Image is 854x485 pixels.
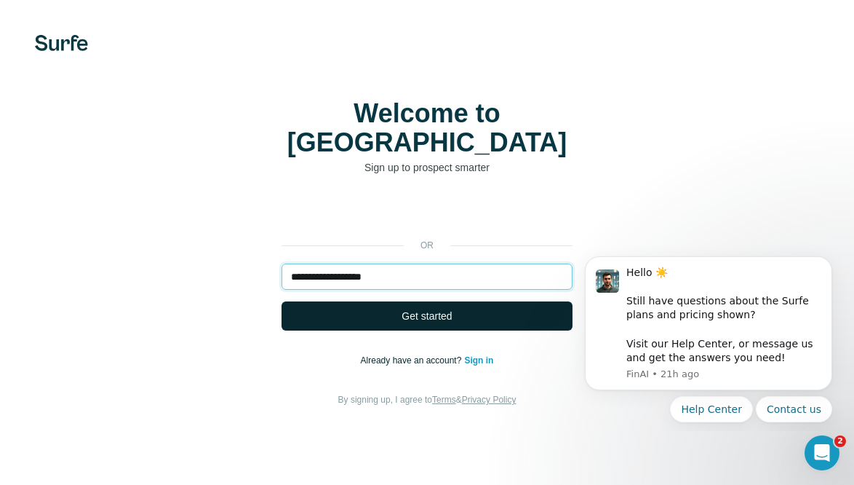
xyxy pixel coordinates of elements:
p: or [404,239,450,252]
img: Surfe's logo [35,35,88,51]
span: Already have an account? [361,355,465,366]
a: Privacy Policy [462,395,516,405]
button: Get started [282,301,572,331]
span: 2 [834,435,846,447]
iframe: Intercom live chat [805,435,839,470]
h1: Welcome to [GEOGRAPHIC_DATA] [282,99,572,157]
a: Terms [432,395,456,405]
span: Get started [402,309,452,323]
a: Sign in [464,355,493,366]
span: By signing up, I agree to & [338,395,516,405]
iframe: Sign in with Google Button [274,197,580,229]
p: Sign up to prospect smarter [282,160,572,175]
iframe: Intercom notifications message [563,243,854,431]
